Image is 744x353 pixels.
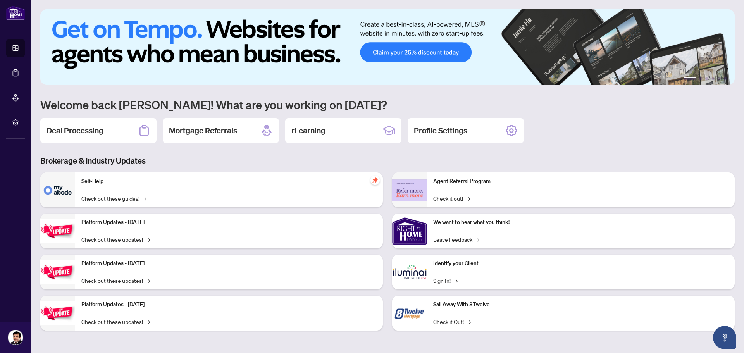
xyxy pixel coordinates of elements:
[8,330,23,345] img: Profile Icon
[684,77,696,80] button: 1
[6,6,25,20] img: logo
[146,317,150,326] span: →
[466,194,470,203] span: →
[81,177,377,186] p: Self-Help
[81,300,377,309] p: Platform Updates - [DATE]
[143,194,146,203] span: →
[40,301,75,325] img: Platform Updates - June 23, 2025
[433,235,479,244] a: Leave Feedback→
[433,317,471,326] a: Check it Out!→
[46,125,103,136] h2: Deal Processing
[467,317,471,326] span: →
[433,218,728,227] p: We want to hear what you think!
[169,125,237,136] h2: Mortgage Referrals
[40,155,735,166] h3: Brokerage & Industry Updates
[81,276,150,285] a: Check out these updates!→
[724,77,727,80] button: 6
[433,259,728,268] p: Identify your Client
[433,194,470,203] a: Check it out!→
[81,194,146,203] a: Check out these guides!→
[392,214,427,248] img: We want to hear what you think!
[40,219,75,243] img: Platform Updates - July 21, 2025
[414,125,467,136] h2: Profile Settings
[454,276,458,285] span: →
[433,300,728,309] p: Sail Away With 8Twelve
[146,276,150,285] span: →
[392,179,427,201] img: Agent Referral Program
[40,172,75,207] img: Self-Help
[713,326,736,349] button: Open asap
[392,255,427,289] img: Identify your Client
[711,77,715,80] button: 4
[370,176,380,185] span: pushpin
[40,260,75,284] img: Platform Updates - July 8, 2025
[40,97,735,112] h1: Welcome back [PERSON_NAME]! What are you working on [DATE]?
[81,259,377,268] p: Platform Updates - [DATE]
[291,125,325,136] h2: rLearning
[718,77,721,80] button: 5
[475,235,479,244] span: →
[81,235,150,244] a: Check out these updates!→
[40,9,735,85] img: Slide 0
[705,77,708,80] button: 3
[81,218,377,227] p: Platform Updates - [DATE]
[81,317,150,326] a: Check out these updates!→
[699,77,702,80] button: 2
[392,296,427,331] img: Sail Away With 8Twelve
[146,235,150,244] span: →
[433,177,728,186] p: Agent Referral Program
[433,276,458,285] a: Sign In!→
